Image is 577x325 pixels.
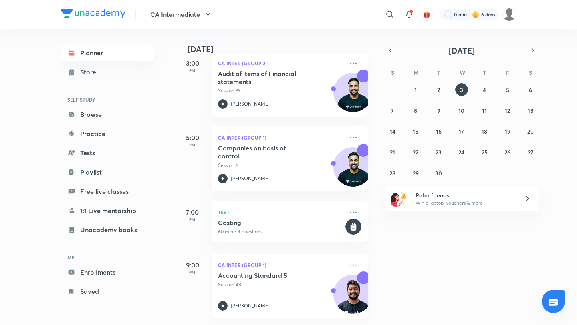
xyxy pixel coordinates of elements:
div: Store [80,67,101,77]
abbr: September 22, 2025 [413,148,418,156]
a: Enrollments [61,264,154,280]
abbr: September 2, 2025 [437,86,440,94]
button: avatar [420,8,433,21]
img: Company Logo [61,9,125,18]
abbr: Sunday [391,69,394,76]
p: Session 48 [218,281,344,288]
p: PM [176,217,208,222]
p: Session 6 [218,162,344,169]
abbr: September 11, 2025 [482,107,487,114]
img: Avatar [334,152,372,190]
img: Jyoti [502,8,516,21]
button: September 9, 2025 [432,104,445,117]
abbr: September 9, 2025 [437,107,440,114]
img: Avatar [334,279,372,317]
button: September 23, 2025 [432,146,445,158]
button: September 25, 2025 [478,146,491,158]
button: September 2, 2025 [432,83,445,96]
button: September 28, 2025 [386,167,399,179]
abbr: September 13, 2025 [528,107,533,114]
button: September 22, 2025 [409,146,422,158]
abbr: Monday [414,69,418,76]
p: 60 min • 4 questions [218,228,344,235]
button: September 15, 2025 [409,125,422,138]
abbr: September 26, 2025 [504,148,510,156]
abbr: Tuesday [437,69,440,76]
abbr: September 19, 2025 [505,128,510,135]
button: September 18, 2025 [478,125,491,138]
abbr: September 24, 2025 [458,148,464,156]
h6: Refer friends [416,191,514,199]
abbr: September 5, 2025 [506,86,509,94]
button: CA Intermediate [145,6,218,22]
h5: Audit of items of Financial statements [218,70,318,86]
abbr: September 12, 2025 [505,107,510,114]
abbr: Friday [506,69,509,76]
button: September 1, 2025 [409,83,422,96]
abbr: September 23, 2025 [436,148,442,156]
button: September 30, 2025 [432,167,445,179]
abbr: September 6, 2025 [529,86,532,94]
p: PM [176,68,208,73]
img: streak [472,10,480,18]
a: Saved [61,283,154,299]
button: September 19, 2025 [501,125,514,138]
button: September 14, 2025 [386,125,399,138]
abbr: September 14, 2025 [390,128,395,135]
button: September 11, 2025 [478,104,491,117]
abbr: September 28, 2025 [389,169,395,177]
abbr: September 21, 2025 [390,148,395,156]
a: Planner [61,45,154,61]
img: avatar [423,11,430,18]
button: September 13, 2025 [524,104,537,117]
a: Tests [61,145,154,161]
h6: SELF STUDY [61,93,154,106]
p: PM [176,142,208,147]
abbr: Wednesday [460,69,465,76]
h5: Companies on basis of control [218,144,318,160]
p: Session 39 [218,87,344,94]
p: PM [176,270,208,275]
abbr: September 25, 2025 [482,148,488,156]
h5: Accounting Standard 5 [218,271,318,279]
h5: 9:00 [176,260,208,270]
button: September 10, 2025 [455,104,468,117]
a: Playlist [61,164,154,180]
p: [PERSON_NAME] [231,100,270,108]
p: [PERSON_NAME] [231,175,270,182]
button: September 17, 2025 [455,125,468,138]
button: September 20, 2025 [524,125,537,138]
h6: ME [61,251,154,264]
p: Test [218,207,344,217]
abbr: September 30, 2025 [435,169,442,177]
p: CA Inter (Group 1) [218,260,344,270]
p: Win a laptop, vouchers & more [416,199,514,207]
h5: 5:00 [176,133,208,142]
a: Unacademy books [61,222,154,238]
button: September 5, 2025 [501,83,514,96]
abbr: September 7, 2025 [391,107,394,114]
a: Free live classes [61,183,154,199]
abbr: September 10, 2025 [458,107,464,114]
abbr: September 3, 2025 [460,86,463,94]
h4: [DATE] [188,44,376,54]
button: September 8, 2025 [409,104,422,117]
abbr: September 29, 2025 [413,169,419,177]
img: Avatar [334,77,372,116]
abbr: September 16, 2025 [436,128,442,135]
button: September 4, 2025 [478,83,491,96]
abbr: September 1, 2025 [414,86,417,94]
button: September 3, 2025 [455,83,468,96]
button: September 29, 2025 [409,167,422,179]
button: September 6, 2025 [524,83,537,96]
button: September 12, 2025 [501,104,514,117]
button: September 27, 2025 [524,146,537,158]
abbr: Saturday [529,69,532,76]
button: September 24, 2025 [455,146,468,158]
abbr: September 18, 2025 [482,128,487,135]
a: Company Logo [61,9,125,20]
p: CA Inter (Group 1) [218,133,344,142]
a: 1:1 Live mentorship [61,203,154,219]
h5: 7:00 [176,207,208,217]
abbr: September 20, 2025 [527,128,534,135]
